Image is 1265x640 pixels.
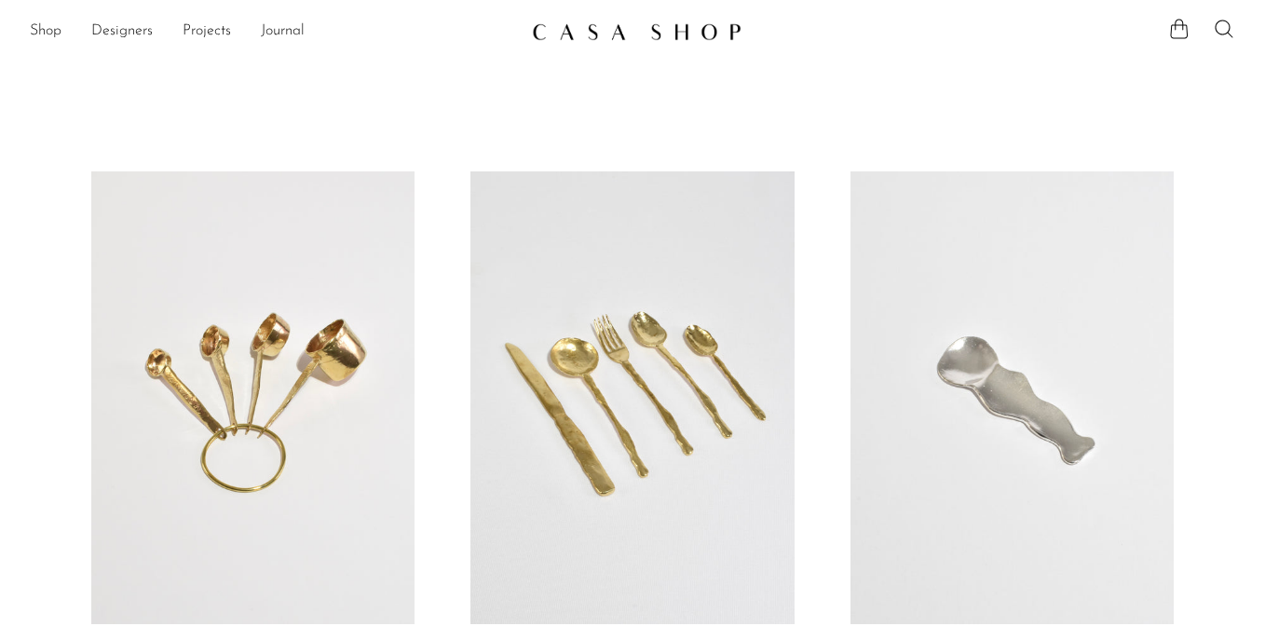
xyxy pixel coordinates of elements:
a: Projects [183,20,231,44]
a: Journal [261,20,305,44]
ul: NEW HEADER MENU [30,16,517,48]
a: Designers [91,20,153,44]
nav: Desktop navigation [30,16,517,48]
a: Shop [30,20,61,44]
